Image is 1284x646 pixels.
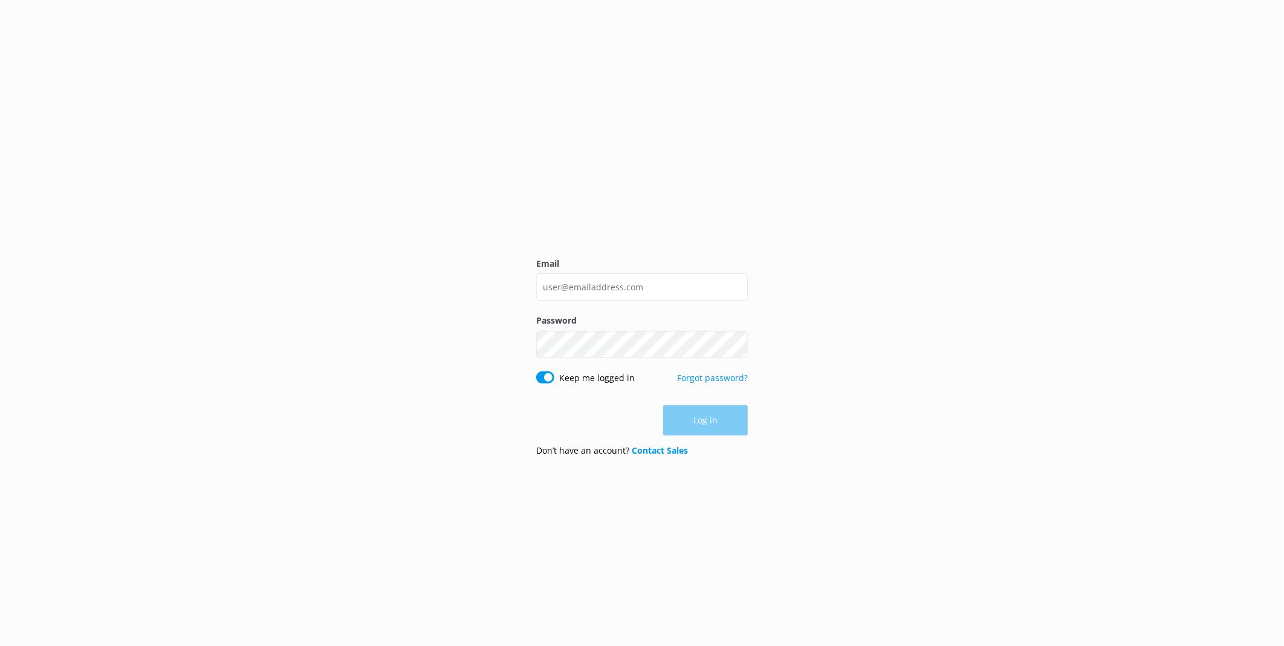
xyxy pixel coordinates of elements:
[536,257,748,270] label: Email
[632,445,688,456] a: Contact Sales
[536,444,688,457] p: Don’t have an account?
[724,332,748,356] button: Show password
[536,273,748,301] input: user@emailaddress.com
[677,372,748,383] a: Forgot password?
[536,314,748,327] label: Password
[559,371,635,385] label: Keep me logged in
